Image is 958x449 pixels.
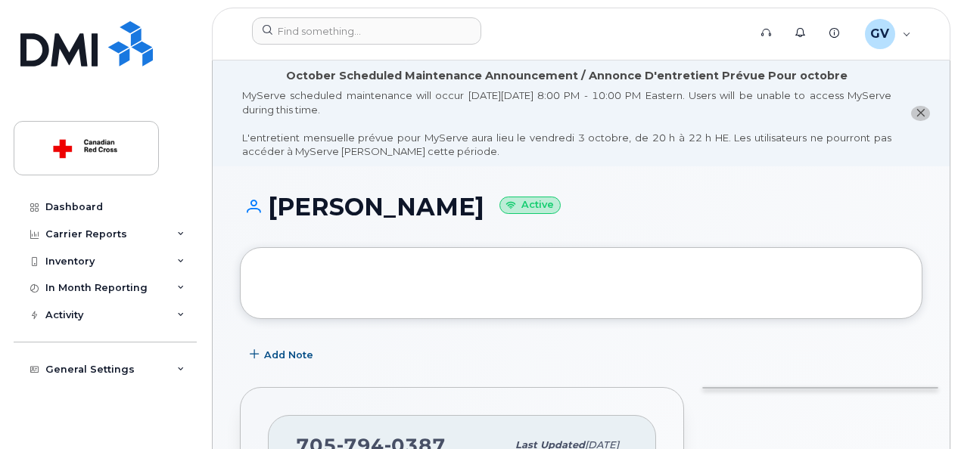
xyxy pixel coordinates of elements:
button: close notification [911,106,930,122]
button: Add Note [240,342,326,369]
div: MyServe scheduled maintenance will occur [DATE][DATE] 8:00 PM - 10:00 PM Eastern. Users will be u... [242,88,891,159]
small: Active [499,197,561,214]
span: Add Note [264,348,313,362]
h1: [PERSON_NAME] [240,194,922,220]
div: October Scheduled Maintenance Announcement / Annonce D'entretient Prévue Pour octobre [286,68,848,84]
